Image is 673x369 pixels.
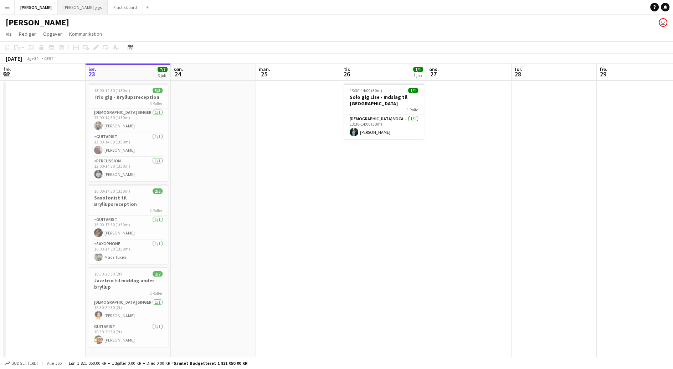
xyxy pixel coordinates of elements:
[66,29,105,39] a: Kommunikation
[158,67,168,72] span: 7/7
[43,31,62,37] span: Opgaver
[413,67,423,72] span: 1/1
[6,55,22,62] div: [DATE]
[408,88,418,93] span: 1/1
[153,188,163,194] span: 2/2
[24,56,41,61] span: Uge 34
[150,101,163,106] span: 3 Roller
[344,84,424,139] app-job-card: 13:30-14:00 (30m)1/1Solo gig Lise - Indslag til [GEOGRAPHIC_DATA]1 Rolle[DEMOGRAPHIC_DATA] Vocal ...
[46,360,63,366] span: Alle job
[600,66,607,72] span: fre.
[58,0,108,14] button: [PERSON_NAME] gigs
[87,70,96,78] span: 23
[88,184,168,264] app-job-card: 16:00-17:30 (1t30m)2/2Saxofonist til Bryllupsreception2 RollerGuitarist1/116:00-17:30 (1t30m)[PER...
[3,29,15,39] a: Vis
[88,194,168,207] h3: Saxofonist til Bryllupsreception
[3,66,11,72] span: fre.
[174,360,247,366] span: Samlet budgetteret 1 821 050.00 KR
[88,277,168,290] h3: Jazztrio til middag under bryllup
[11,361,38,366] span: Budgetteret
[344,115,424,139] app-card-role: [DEMOGRAPHIC_DATA] Vocal + Piano1/113:30-14:00 (30m)[PERSON_NAME]
[69,31,102,37] span: Kommunikation
[258,70,270,78] span: 25
[88,133,168,157] app-card-role: Guitarist1/113:00-14:30 (1t30m)[PERSON_NAME]
[413,73,423,78] div: 1 job
[19,31,36,37] span: Rediger
[94,188,130,194] span: 16:00-17:30 (1t30m)
[174,66,183,72] span: søn.
[88,240,168,264] app-card-role: Saxophone1/116:00-17:30 (1t30m)Mads Tuxen
[40,29,65,39] a: Opgaver
[429,66,439,72] span: ons.
[158,73,167,78] div: 3 job
[88,267,168,347] app-job-card: 18:30-20:30 (2t)2/2Jazztrio til middag under bryllup2 Roller[DEMOGRAPHIC_DATA] Singer1/118:30-20:...
[343,70,350,78] span: 26
[88,298,168,323] app-card-role: [DEMOGRAPHIC_DATA] Singer1/118:30-20:30 (2t)[PERSON_NAME]
[344,66,350,72] span: tir.
[108,0,143,14] button: Flachs board
[598,70,607,78] span: 29
[150,208,163,213] span: 2 Roller
[94,88,130,93] span: 13:00-14:30 (1t30m)
[659,18,667,27] app-user-avatar: Frederik Flach
[4,359,40,367] button: Budgetteret
[513,70,522,78] span: 28
[173,70,183,78] span: 24
[153,88,163,93] span: 3/3
[88,94,168,100] h3: Trio gig - Bryllupsreception
[428,70,439,78] span: 27
[407,107,418,112] span: 1 Rolle
[2,70,11,78] span: 22
[344,94,424,107] h3: Solo gig Lise - Indslag til [GEOGRAPHIC_DATA]
[6,31,12,37] span: Vis
[150,290,163,296] span: 2 Roller
[153,271,163,277] span: 2/2
[350,88,382,93] span: 13:30-14:00 (30m)
[88,66,96,72] span: lør.
[88,84,168,181] app-job-card: 13:00-14:30 (1t30m)3/3Trio gig - Bryllupsreception3 Roller[DEMOGRAPHIC_DATA] Singer1/113:00-14:30...
[15,0,58,14] button: [PERSON_NAME]
[69,360,247,366] div: Løn 1 821 050.00 KR + Udgifter 0.00 KR + Diæt 0.00 KR =
[259,66,270,72] span: man.
[94,271,122,277] span: 18:30-20:30 (2t)
[88,108,168,133] app-card-role: [DEMOGRAPHIC_DATA] Singer1/113:00-14:30 (1t30m)[PERSON_NAME]
[6,17,69,28] h1: [PERSON_NAME]
[88,216,168,240] app-card-role: Guitarist1/116:00-17:30 (1t30m)[PERSON_NAME]
[16,29,39,39] a: Rediger
[514,66,522,72] span: tor.
[44,56,53,61] div: CEST
[88,323,168,347] app-card-role: Guitarist1/118:30-20:30 (2t)[PERSON_NAME]
[88,157,168,181] app-card-role: Percussion1/113:00-14:30 (1t30m)[PERSON_NAME]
